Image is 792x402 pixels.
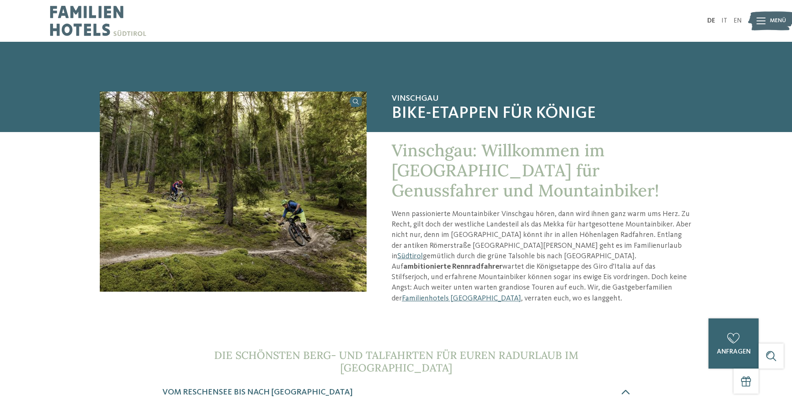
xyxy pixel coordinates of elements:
[392,94,693,104] span: Vinschgau
[392,104,693,124] span: Bike-Etappen für Könige
[214,349,578,374] span: Die schönsten Berg- und Talfahrten für euren Radurlaub im [GEOGRAPHIC_DATA]
[708,318,759,369] a: anfragen
[100,92,367,292] img: Radurlaub im Vinschgau mit Berg- und Talfahrten
[402,295,521,302] a: Familienhotels [GEOGRAPHIC_DATA]
[392,209,693,304] p: Wenn passionierte Mountainbiker Vinschgau hören, dann wird ihnen ganz warm ums Herz. Zu Recht, gi...
[162,388,353,397] span: Vom Reschensee bis nach [GEOGRAPHIC_DATA]
[392,140,659,201] span: Vinschgau: Willkommen im [GEOGRAPHIC_DATA] für Genussfahrer und Mountainbiker!
[721,18,727,24] a: IT
[403,263,502,270] strong: ambitionierte Rennradfahrer
[717,349,751,355] span: anfragen
[734,18,742,24] a: EN
[397,252,423,260] a: Südtirol
[707,18,715,24] a: DE
[770,17,786,25] span: Menü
